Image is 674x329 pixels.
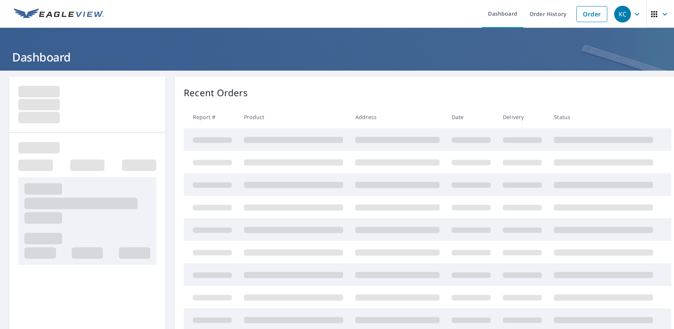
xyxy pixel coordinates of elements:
a: Order [576,6,607,22]
th: Date [446,106,497,128]
th: Address [349,106,446,128]
th: Delivery [497,106,548,128]
h1: Dashboard [9,49,665,65]
img: EV Logo [14,8,104,20]
th: Report # [184,106,238,128]
p: Recent Orders [184,86,248,100]
div: KC [614,6,631,23]
th: Product [238,106,349,128]
th: Status [548,106,659,128]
